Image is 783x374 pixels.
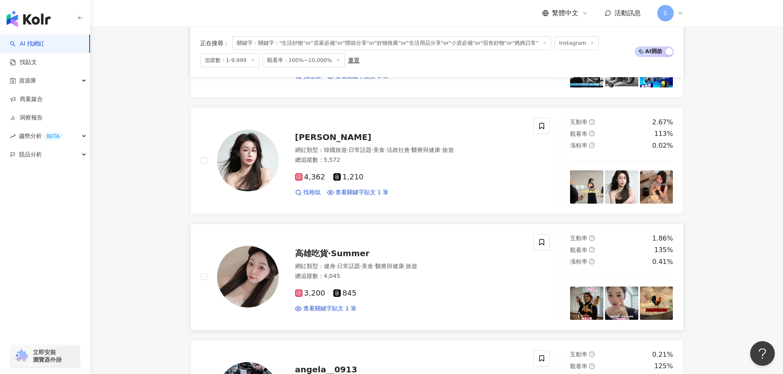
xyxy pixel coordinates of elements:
[295,272,524,280] div: 總追蹤數 ： 4,045
[552,9,578,18] span: 繁體中文
[324,147,347,153] span: 韓國旅遊
[10,95,43,103] a: 商案媒合
[10,133,16,139] span: rise
[652,141,673,150] div: 0.02%
[372,147,373,153] span: ·
[7,11,51,27] img: logo
[295,173,326,181] span: 4,362
[333,289,356,298] span: 845
[663,9,667,18] span: S
[303,305,357,313] span: 查看關鍵字貼文 1 筆
[406,263,417,269] span: 旅遊
[589,131,595,136] span: question-circle
[442,147,454,153] span: 旅遊
[19,71,36,90] span: 資源庫
[570,351,587,358] span: 互動率
[295,289,326,298] span: 3,200
[44,132,62,140] div: BETA
[570,131,587,137] span: 觀看率
[360,263,362,269] span: ·
[652,350,673,359] div: 0.21%
[570,235,587,241] span: 互動率
[373,147,385,153] span: 美食
[750,341,775,366] iframe: Help Scout Beacon - Open
[217,246,279,307] img: KOL Avatar
[385,147,386,153] span: ·
[652,118,673,127] div: 2.67%
[605,287,638,320] img: post-image
[362,263,373,269] span: 美食
[589,259,595,264] span: question-circle
[335,263,337,269] span: ·
[652,257,673,266] div: 0.41%
[232,36,552,50] span: 關鍵字：關鍵字："生活好物"or"居家必備"or"開箱分享"or"好物推薦"or"生活用品分享"or"小資必備"or"宿舍好物"or"媽媽日常"
[295,262,524,271] div: 網紅類型 ：
[589,363,595,369] span: question-circle
[570,142,587,149] span: 漲粉率
[10,114,43,122] a: 洞察報告
[324,263,335,269] span: 健身
[640,170,673,204] img: post-image
[410,147,411,153] span: ·
[387,147,410,153] span: 法政社會
[337,263,360,269] span: 日常話題
[570,247,587,253] span: 觀看率
[589,119,595,125] span: question-circle
[333,173,364,181] span: 1,210
[295,248,370,258] span: 高雄吃貨·Summer
[19,127,62,145] span: 趨勢分析
[589,351,595,357] span: question-circle
[200,53,259,67] span: 追蹤數：1-9,999
[190,108,684,214] a: KOL Avatar[PERSON_NAME]網紅類型：韓國旅遊·日常話題·美食·法政社會·醫療與健康·旅遊總追蹤數：5,5724,3621,210找相似查看關鍵字貼文 1 筆互動率questi...
[335,188,389,197] span: 查看關鍵字貼文 1 筆
[19,145,42,164] span: 競品分析
[589,142,595,148] span: question-circle
[570,170,603,204] img: post-image
[13,349,29,363] img: chrome extension
[605,170,638,204] img: post-image
[652,234,673,243] div: 1.86%
[440,147,442,153] span: ·
[589,235,595,241] span: question-circle
[263,53,345,67] span: 觀看率：100%~10,000%
[375,263,404,269] span: 醫療與健康
[217,130,279,191] img: KOL Avatar
[295,188,321,197] a: 找相似
[570,119,587,125] span: 互動率
[654,246,673,255] div: 135%
[327,188,389,197] a: 查看關鍵字貼文 1 筆
[11,345,80,367] a: chrome extension立即安裝 瀏覽器外掛
[33,349,62,363] span: 立即安裝 瀏覽器外掛
[295,156,524,164] div: 總追蹤數 ： 5,572
[654,362,673,371] div: 125%
[570,287,603,320] img: post-image
[411,147,440,153] span: 醫療與健康
[190,224,684,330] a: KOL Avatar高雄吃貨·Summer網紅類型：健身·日常話題·美食·醫療與健康·旅遊總追蹤數：4,0453,200845查看關鍵字貼文 1 筆互動率question-circle1.86%...
[373,263,375,269] span: ·
[10,58,37,67] a: 找貼文
[570,363,587,369] span: 觀看率
[589,247,595,252] span: question-circle
[200,40,229,46] span: 正在搜尋 ：
[303,188,321,197] span: 找相似
[347,147,349,153] span: ·
[614,9,641,17] span: 活動訊息
[349,147,372,153] span: 日常話題
[640,287,673,320] img: post-image
[570,258,587,265] span: 漲粉率
[295,132,372,142] span: [PERSON_NAME]
[348,57,360,64] div: 重置
[554,36,599,50] span: Instagram
[295,305,357,313] a: 查看關鍵字貼文 1 筆
[10,40,44,48] a: searchAI 找網紅
[295,146,524,154] div: 網紅類型 ：
[654,129,673,138] div: 113%
[404,263,406,269] span: ·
